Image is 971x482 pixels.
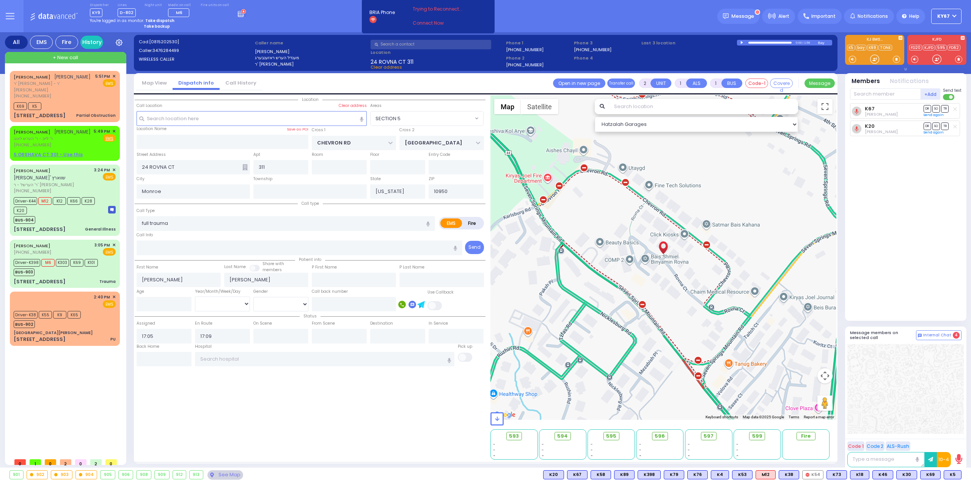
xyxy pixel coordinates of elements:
[54,74,91,80] span: [PERSON_NAME]
[752,432,762,440] span: 599
[55,36,78,49] div: Fire
[14,216,35,224] span: BUS-904
[711,470,729,479] div: K4
[606,432,616,440] span: 595
[542,453,544,458] span: -
[168,3,192,8] label: Medic on call
[847,45,855,50] a: K5
[804,79,835,88] button: Message
[937,13,950,20] span: KY67
[94,242,110,248] span: 3:05 PM
[802,38,804,47] div: /
[465,241,484,254] button: Send
[95,74,110,79] span: 5:51 PM
[852,77,880,86] button: Members
[253,176,272,182] label: Township
[650,79,671,88] button: UNIT
[82,197,95,205] span: K28
[312,264,337,270] label: P First Name
[509,432,519,440] span: 593
[429,152,450,158] label: Entry Code
[255,40,368,46] label: Caller name
[941,122,949,130] span: TR
[14,135,91,142] span: ר' לייב - ר' הערש לאוב
[944,470,962,479] div: K5
[440,218,462,228] label: EMS
[195,344,212,350] label: Hospital
[847,441,864,451] button: Code 1
[139,39,252,45] label: Cad:
[137,152,166,158] label: Street Address
[493,453,495,458] span: -
[14,197,37,205] span: Driver-K44
[506,47,544,52] label: [PHONE_NUMBER]
[14,112,66,119] div: [STREET_ADDRESS]
[371,58,413,64] span: 24 ROVNA CT 311
[493,441,495,447] span: -
[190,471,203,479] div: 913
[413,6,473,13] span: Trying to Reconnect...
[688,441,690,447] span: -
[108,206,116,214] img: message-box.svg
[886,441,910,451] button: ALS-Rush
[704,432,713,440] span: 597
[609,99,798,114] input: Search location
[923,333,951,338] span: Internal Chat
[567,470,588,479] div: BLS
[688,447,690,453] span: -
[856,45,866,50] a: bay
[312,320,335,327] label: From Scene
[10,471,23,479] div: 901
[149,39,179,45] span: [0815202530]
[68,311,81,319] span: K65
[112,167,116,173] span: ✕
[779,470,799,479] div: BLS
[817,368,833,383] button: Map camera controls
[14,249,51,255] span: [PHONE_NUMBER]
[137,264,158,270] label: First Name
[686,79,707,88] button: ALS
[14,142,51,148] span: [PHONE_NUMBER]
[105,459,117,465] span: 0
[155,471,169,479] div: 909
[817,99,833,114] button: Toggle fullscreen view
[45,459,56,465] span: 0
[173,471,186,479] div: 912
[920,470,941,479] div: BLS
[924,105,931,112] span: DR
[723,13,729,19] img: message.svg
[458,344,472,350] label: Pick up
[112,128,116,135] span: ✕
[370,176,381,182] label: State
[872,470,893,479] div: K46
[137,208,155,214] label: Call Type
[369,9,395,16] span: BRIA Phone
[70,259,83,267] span: K69
[916,330,962,340] button: Internal Chat 4
[103,173,116,181] span: EMS
[14,330,93,336] div: [GEOGRAPHIC_DATA][PERSON_NAME]
[858,13,888,20] span: Notifications
[638,470,661,479] div: BLS
[818,40,832,46] div: Bay
[494,99,521,114] button: Show street map
[826,470,847,479] div: K73
[14,259,40,267] span: Driver-K398
[80,36,103,49] a: History
[731,13,754,20] span: Message
[118,8,136,17] span: D-802
[802,470,823,479] div: K54
[110,336,116,342] div: PU
[339,103,367,109] label: Clear address
[924,130,944,135] a: Send again
[295,257,325,262] span: Patient info
[94,129,110,134] span: 5:49 PM
[943,88,962,93] span: Send text
[298,201,323,206] span: Call type
[14,102,27,110] span: K69
[591,470,611,479] div: K58
[30,36,53,49] div: EMS
[872,470,893,479] div: BLS
[932,122,940,130] span: SO
[553,79,605,88] a: Open in new page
